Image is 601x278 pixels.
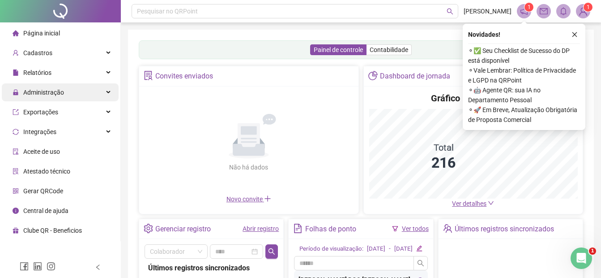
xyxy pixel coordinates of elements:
div: [DATE] [394,244,413,254]
span: Gerar QRCode [23,187,63,195]
span: sync [13,129,19,135]
span: 1 [589,248,596,255]
div: Dashboard de jornada [380,69,450,84]
span: qrcode [13,188,19,194]
span: ⚬ 🤖 Agente QR: sua IA no Departamento Pessoal [468,85,580,105]
span: Aceite de uso [23,148,60,155]
span: 1 [587,4,590,10]
a: Ver todos [402,225,429,232]
div: Período de visualização: [299,244,363,254]
span: Integrações [23,128,56,135]
span: ⚬ 🚀 Em Breve, Atualização Obrigatória de Proposta Comercial [468,105,580,125]
span: linkedin [33,262,42,271]
span: Exportações [23,109,58,116]
div: Últimos registros sincronizados [148,262,274,274]
span: search [417,260,424,267]
span: search [268,248,275,255]
span: Ver detalhes [452,200,486,207]
span: team [443,224,452,233]
span: Clube QR - Beneficios [23,227,82,234]
span: 1 [528,4,531,10]
span: Contabilidade [370,46,408,53]
iframe: Intercom live chat [571,248,592,269]
div: Não há dados [208,162,290,172]
span: plus [264,195,271,202]
a: Abrir registro [243,225,279,232]
span: close [571,31,578,38]
div: - [389,244,391,254]
div: Convites enviados [155,69,213,84]
span: Cadastros [23,49,52,56]
div: Últimos registros sincronizados [455,222,554,237]
span: setting [144,224,153,233]
span: info-circle [13,208,19,214]
span: instagram [47,262,55,271]
span: audit [13,148,19,155]
span: export [13,109,19,115]
span: pie-chart [368,71,378,80]
span: home [13,30,19,36]
span: Administração [23,89,64,96]
span: Novidades ! [468,30,500,39]
span: left [95,264,101,270]
span: Relatórios [23,69,51,76]
span: facebook [20,262,29,271]
span: file [13,69,19,76]
sup: 1 [524,3,533,12]
span: file-text [293,224,303,233]
a: Ver detalhes down [452,200,494,207]
img: 73614 [576,4,590,18]
span: solution [144,71,153,80]
span: Página inicial [23,30,60,37]
span: search [447,8,453,15]
div: Folhas de ponto [305,222,356,237]
span: ⚬ Vale Lembrar: Política de Privacidade e LGPD na QRPoint [468,65,580,85]
span: notification [520,7,528,15]
span: filter [392,226,398,232]
span: lock [13,89,19,96]
div: Gerenciar registro [155,222,211,237]
span: solution [13,168,19,174]
h4: Gráfico [431,92,460,104]
span: Atestado técnico [23,168,70,175]
span: Novo convite [226,195,271,203]
span: bell [559,7,567,15]
span: user-add [13,50,19,56]
div: [DATE] [367,244,385,254]
span: mail [540,7,548,15]
span: Painel de controle [314,46,363,53]
span: Central de ajuda [23,207,68,214]
span: down [488,200,494,206]
span: edit [416,245,422,251]
span: [PERSON_NAME] [464,6,511,16]
sup: Atualize o seu contato no menu Meus Dados [584,3,592,12]
span: ⚬ ✅ Seu Checklist de Sucesso do DP está disponível [468,46,580,65]
span: gift [13,227,19,234]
